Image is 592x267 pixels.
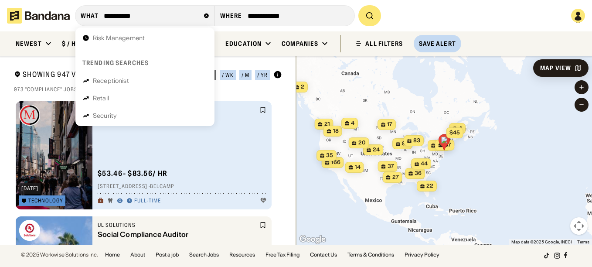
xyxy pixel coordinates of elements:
div: $ 53.46 - $83.56 / hr [98,169,167,178]
div: ALL FILTERS [365,41,403,47]
a: Resources [229,252,255,257]
a: About [130,252,145,257]
span: 35 [326,152,333,159]
span: 24 [373,146,380,154]
span: 84 [402,140,409,147]
div: / yr [257,72,268,78]
span: 21 [324,120,330,128]
div: grid [14,98,282,245]
div: Social Compliance Auditor [98,230,258,239]
span: 22 [426,182,433,190]
a: Terms & Conditions [347,252,394,257]
a: Home [105,252,120,257]
span: 44 [421,160,428,168]
div: Showing 947 Verified Jobs [14,70,188,81]
button: Map camera controls [570,217,588,235]
div: 973 "compliance" jobs on [DOMAIN_NAME] [14,86,282,93]
img: ManTech logo [19,105,40,126]
div: Receptionist [93,78,129,84]
span: 36 [415,170,422,177]
span: 18 [333,127,338,135]
a: Terms (opens in new tab) [577,240,589,244]
div: $ / hour [62,40,89,48]
a: Open this area in Google Maps (opens a new window) [298,234,327,245]
span: $45 [449,129,459,136]
span: 14 [354,164,360,171]
div: [DATE] [21,186,38,191]
div: Technology [28,198,63,203]
div: Map View [540,65,571,71]
img: Google [298,234,327,245]
span: 37 [387,163,394,170]
div: Retail [93,95,109,101]
div: © 2025 Workwise Solutions Inc. [21,252,98,257]
div: Full-time [134,198,161,205]
a: Post a job [156,252,179,257]
span: 83 [413,137,420,144]
div: / m [242,72,249,78]
div: Trending searches [82,59,149,67]
span: Map data ©2025 Google, INEGI [511,240,572,244]
div: [STREET_ADDRESS] · Belcamp [98,183,266,190]
span: 2 [301,83,304,91]
div: Where [220,12,242,20]
a: Privacy Policy [405,252,439,257]
span: 166 [331,159,340,166]
div: Save Alert [419,40,456,48]
span: 20 [358,139,365,147]
a: Search Jobs [189,252,219,257]
a: Free Tax Filing [265,252,299,257]
div: Security [93,113,117,119]
div: Newest [16,40,42,48]
span: 17 [387,121,392,128]
div: Risk Management [93,35,145,41]
a: Contact Us [310,252,337,257]
span: 4 [351,120,354,127]
div: UL Solutions [98,222,258,229]
img: Bandana logotype [7,8,70,24]
img: UL Solutions logo [19,220,40,241]
span: 4 [459,125,462,132]
div: Companies [282,40,318,48]
div: Education [225,40,262,48]
div: what [81,12,99,20]
div: / wk [222,72,234,78]
span: 27 [392,174,398,181]
span: 87 [444,141,451,149]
